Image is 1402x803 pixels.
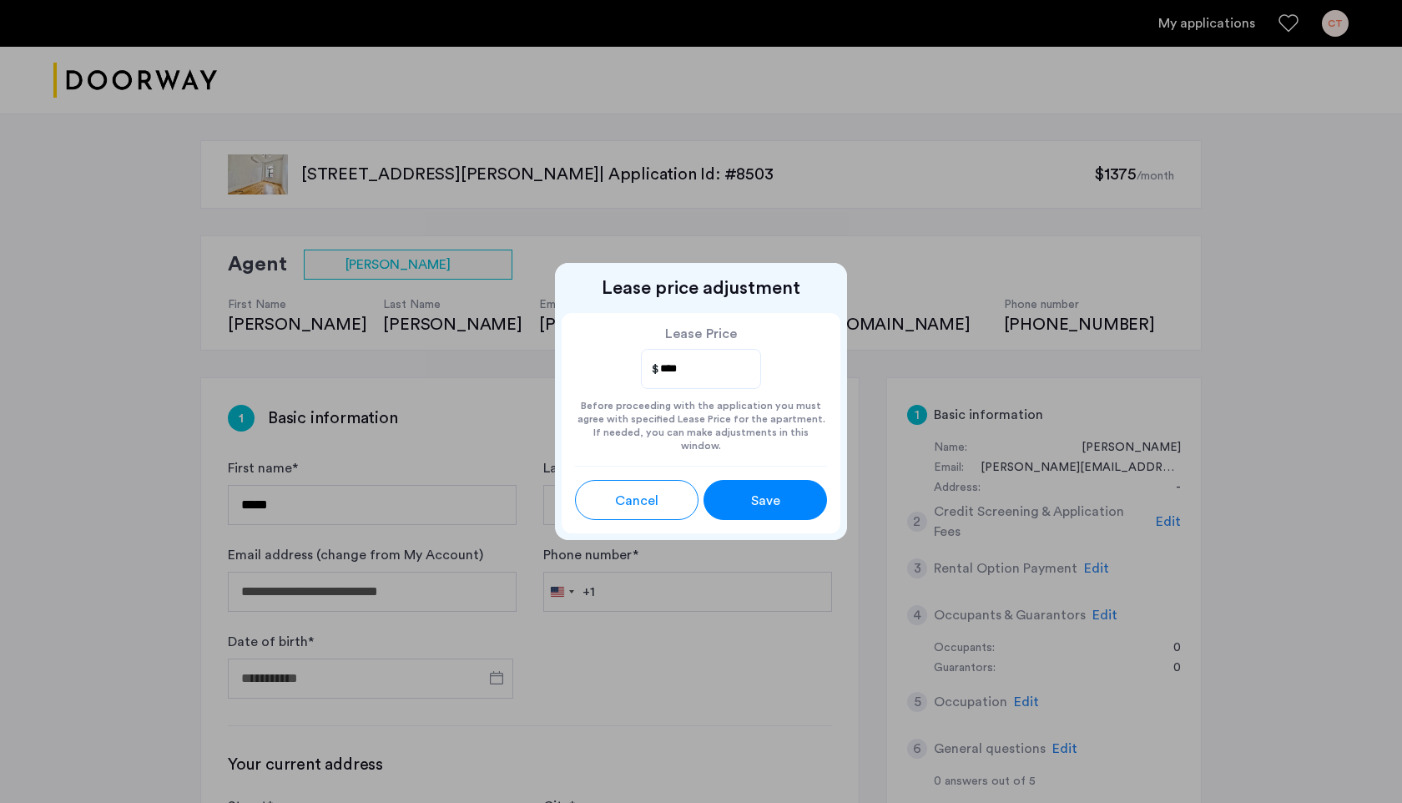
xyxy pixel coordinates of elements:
h2: Lease price adjustment [562,276,840,300]
div: Before proceeding with the application you must agree with specified Lease Price for the apartmen... [575,389,827,452]
label: Lease Price [641,326,762,342]
button: button [704,480,827,520]
span: Save [751,491,780,511]
button: button [575,480,698,520]
span: Cancel [615,491,658,511]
